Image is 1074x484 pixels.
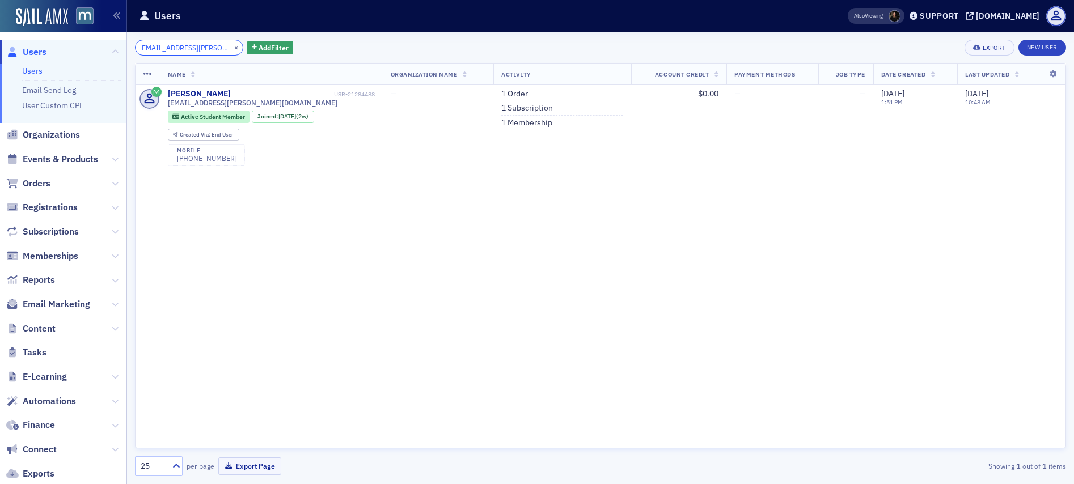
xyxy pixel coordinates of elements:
a: User Custom CPE [22,100,84,111]
time: 10:48 AM [965,98,991,106]
div: Export [983,45,1006,51]
strong: 1 [1041,461,1048,471]
a: Memberships [6,250,78,262]
span: Events & Products [23,153,98,165]
img: SailAMX [16,8,68,26]
span: Active [181,113,200,121]
span: Email Marketing [23,298,90,311]
a: Orders [6,177,50,190]
span: Created Via : [180,131,212,138]
a: Exports [6,468,54,480]
span: Joined : [257,113,279,120]
label: per page [187,461,214,471]
a: View Homepage [68,7,94,27]
div: Joined: 2025-08-25 00:00:00 [252,111,314,123]
span: Name [168,70,186,78]
span: Add Filter [259,43,289,53]
span: Last Updated [965,70,1009,78]
span: Profile [1046,6,1066,26]
span: Orders [23,177,50,190]
button: Export Page [218,457,281,475]
div: Also [854,12,865,19]
div: Active: Active: Student Member [168,111,250,123]
a: Reports [6,274,55,286]
span: Job Type [836,70,865,78]
span: Memberships [23,250,78,262]
time: 1:51 PM [881,98,903,106]
div: (2w) [278,113,308,120]
span: Reports [23,274,55,286]
span: Finance [23,419,55,431]
a: 1 Order [501,89,528,99]
a: Email Send Log [22,85,76,95]
a: Content [6,322,56,335]
a: Connect [6,443,57,456]
span: Registrations [23,201,78,214]
span: Lauren McDonough [889,10,900,22]
a: E-Learning [6,371,67,383]
div: Showing out of items [764,461,1066,471]
input: Search… [135,40,243,56]
a: Tasks [6,346,46,359]
div: mobile [177,147,237,154]
span: Exports [23,468,54,480]
a: 1 Membership [501,118,552,128]
span: E-Learning [23,371,67,383]
span: Connect [23,443,57,456]
span: [EMAIL_ADDRESS][PERSON_NAME][DOMAIN_NAME] [168,99,337,107]
div: USR-21284488 [232,91,374,98]
button: [DOMAIN_NAME] [966,12,1043,20]
span: Activity [501,70,531,78]
span: Users [23,46,46,58]
span: Content [23,322,56,335]
a: Events & Products [6,153,98,165]
a: [PERSON_NAME] [168,89,231,99]
strong: 1 [1014,461,1022,471]
a: Registrations [6,201,78,214]
span: Automations [23,395,76,407]
span: [DATE] [965,88,988,99]
a: Automations [6,395,76,407]
a: Users [6,46,46,58]
span: — [391,88,397,99]
a: Active Student Member [172,113,244,120]
span: $0.00 [698,88,718,99]
a: Organizations [6,129,80,141]
div: Created Via: End User [168,129,239,141]
h1: Users [154,9,181,23]
a: Users [22,66,43,76]
div: End User [180,132,234,138]
a: Finance [6,419,55,431]
img: SailAMX [76,7,94,25]
span: Account Credit [655,70,709,78]
span: [DATE] [881,88,904,99]
span: Organizations [23,129,80,141]
button: × [231,42,242,52]
span: Subscriptions [23,226,79,238]
a: New User [1018,40,1066,56]
a: [PHONE_NUMBER] [177,154,237,163]
a: Email Marketing [6,298,90,311]
span: Payment Methods [734,70,795,78]
span: — [859,88,865,99]
span: Organization Name [391,70,458,78]
span: Tasks [23,346,46,359]
a: 1 Subscription [501,103,553,113]
span: Viewing [854,12,883,20]
span: [DATE] [278,112,296,120]
div: [DOMAIN_NAME] [976,11,1039,21]
div: 25 [141,460,166,472]
div: Support [920,11,959,21]
span: — [734,88,741,99]
a: Subscriptions [6,226,79,238]
button: Export [965,40,1014,56]
button: AddFilter [247,41,294,55]
span: Date Created [881,70,925,78]
span: Student Member [200,113,245,121]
